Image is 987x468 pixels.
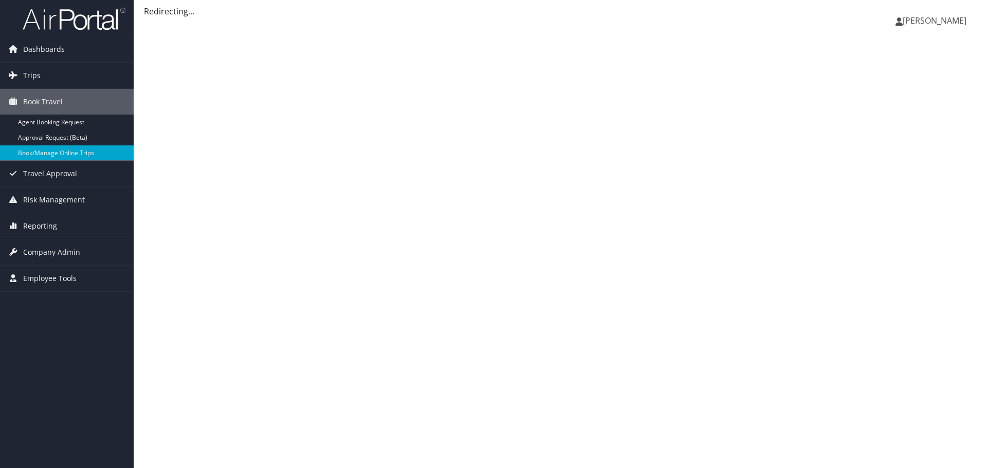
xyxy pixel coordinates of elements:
[895,5,977,36] a: [PERSON_NAME]
[23,239,80,265] span: Company Admin
[23,266,77,291] span: Employee Tools
[23,187,85,213] span: Risk Management
[144,5,977,17] div: Redirecting...
[23,63,41,88] span: Trips
[903,15,966,26] span: [PERSON_NAME]
[23,89,63,115] span: Book Travel
[23,7,125,31] img: airportal-logo.png
[23,36,65,62] span: Dashboards
[23,213,57,239] span: Reporting
[23,161,77,186] span: Travel Approval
